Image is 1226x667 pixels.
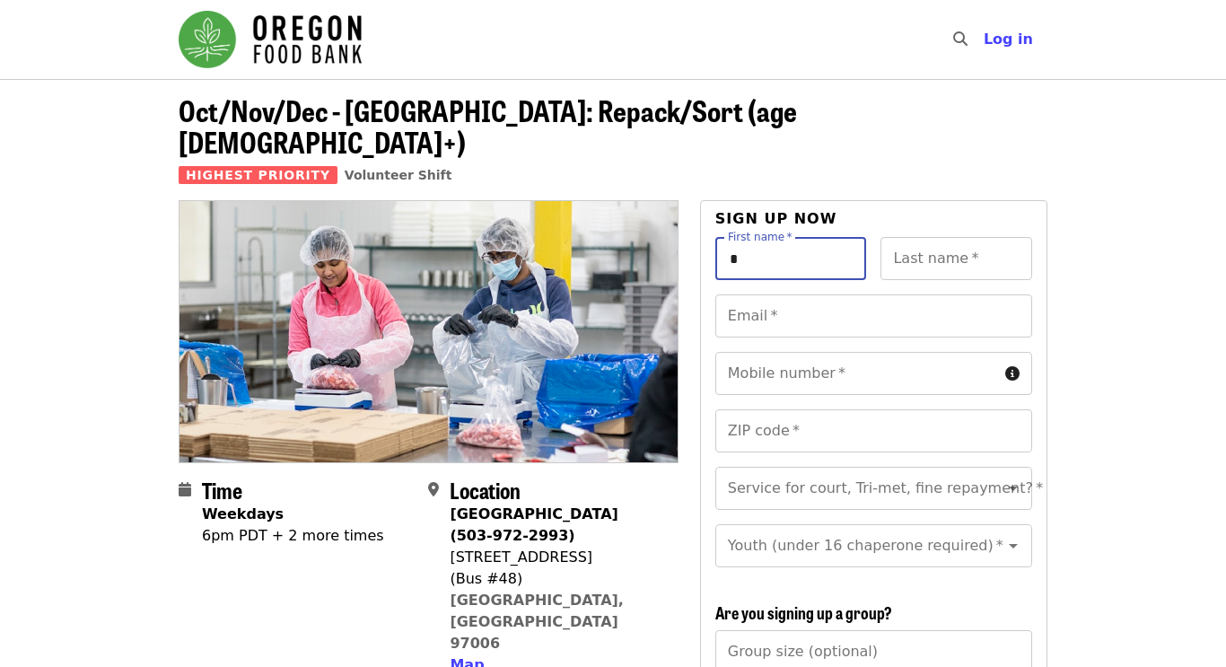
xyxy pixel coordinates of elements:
i: calendar icon [179,481,191,498]
img: Oct/Nov/Dec - Beaverton: Repack/Sort (age 10+) organized by Oregon Food Bank [180,201,678,461]
div: (Bus #48) [450,568,663,590]
strong: [GEOGRAPHIC_DATA] (503-972-2993) [450,505,617,544]
span: Time [202,474,242,505]
span: Oct/Nov/Dec - [GEOGRAPHIC_DATA]: Repack/Sort (age [DEMOGRAPHIC_DATA]+) [179,89,797,162]
input: Mobile number [715,352,998,395]
input: Email [715,294,1032,338]
div: 6pm PDT + 2 more times [202,525,384,547]
input: Last name [880,237,1032,280]
label: First name [728,232,793,242]
span: Sign up now [715,210,837,227]
i: map-marker-alt icon [428,481,439,498]
input: First name [715,237,867,280]
a: [GEOGRAPHIC_DATA], [GEOGRAPHIC_DATA] 97006 [450,592,624,652]
button: Open [1001,476,1026,501]
div: [STREET_ADDRESS] [450,547,663,568]
i: search icon [953,31,968,48]
span: Highest Priority [179,166,337,184]
button: Log in [969,22,1047,57]
button: Open [1001,533,1026,558]
span: Log in [984,31,1033,48]
span: Location [450,474,521,505]
span: Are you signing up a group? [715,601,892,624]
input: ZIP code [715,409,1032,452]
strong: Weekdays [202,505,284,522]
i: circle-info icon [1005,365,1020,382]
a: Volunteer Shift [345,168,452,182]
input: Search [978,18,993,61]
img: Oregon Food Bank - Home [179,11,362,68]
